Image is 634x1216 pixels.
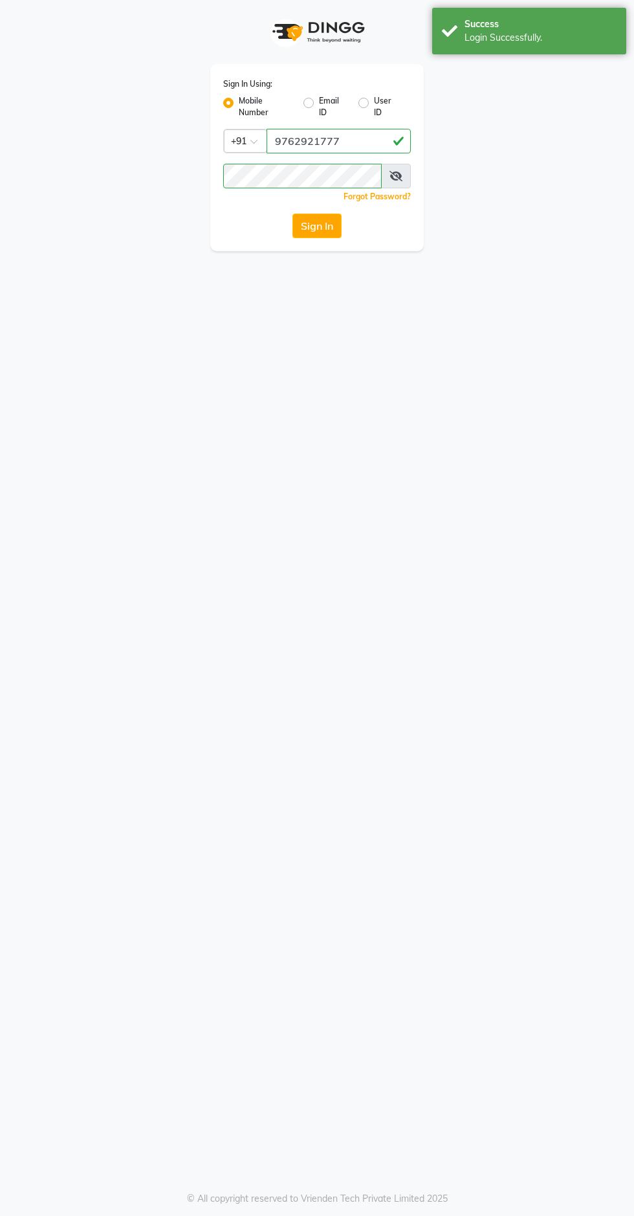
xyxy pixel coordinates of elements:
label: Sign In Using: [223,78,272,90]
div: Login Successfully. [465,31,617,45]
label: User ID [374,95,400,118]
div: Success [465,17,617,31]
a: Forgot Password? [344,192,411,201]
button: Sign In [292,214,342,238]
label: Mobile Number [239,95,293,118]
input: Username [223,164,382,188]
input: Username [267,129,411,153]
label: Email ID [319,95,348,118]
img: logo1.svg [265,13,369,51]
